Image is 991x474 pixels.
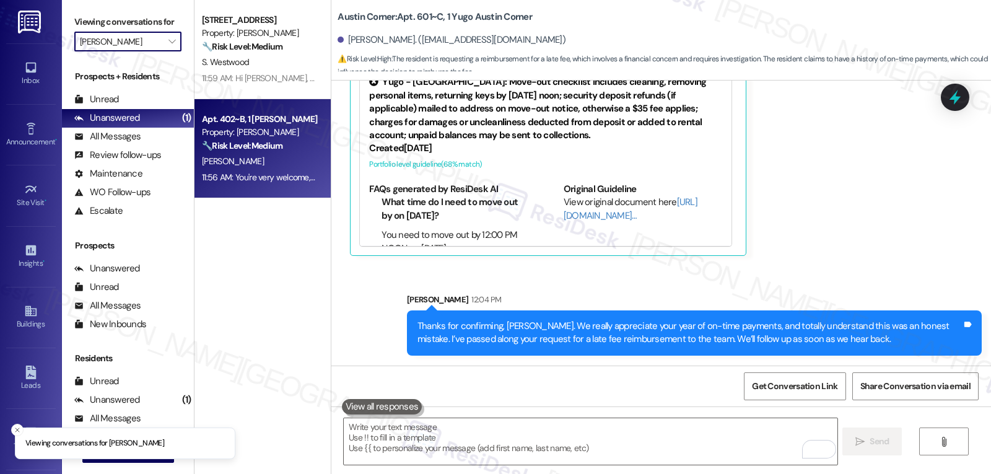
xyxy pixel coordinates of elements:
[202,156,264,167] span: [PERSON_NAME]
[202,172,754,183] div: 11:56 AM: You're very welcome, Shiv! Just a very quick update, the maintenance team has received ...
[74,130,141,143] div: All Messages
[744,372,845,400] button: Get Conversation Link
[338,53,991,79] span: : The resident is requesting a reimbursement for a late fee, which involves a financial concern a...
[870,435,889,448] span: Send
[344,418,837,465] textarea: To enrich screen reader interactions, please activate Accessibility in Grammarly extension settings
[74,204,123,217] div: Escalate
[179,108,194,128] div: (1)
[338,54,391,64] strong: ⚠️ Risk Level: High
[842,428,902,455] button: Send
[202,113,317,126] div: Apt. 402~B, 1 [PERSON_NAME]
[860,380,971,393] span: Share Conversation via email
[45,196,46,205] span: •
[74,93,119,106] div: Unread
[369,142,722,155] div: Created [DATE]
[202,41,282,52] strong: 🔧 Risk Level: Medium
[74,281,119,294] div: Unread
[338,11,532,24] b: Austin Corner: Apt. 601~C, 1 Yugo Austin Corner
[74,375,119,388] div: Unread
[468,293,501,306] div: 12:04 PM
[74,299,141,312] div: All Messages
[74,412,141,425] div: All Messages
[407,293,982,310] div: [PERSON_NAME]
[752,380,837,393] span: Get Conversation Link
[855,437,865,447] i: 
[202,14,317,27] div: [STREET_ADDRESS]
[6,423,56,456] a: Templates •
[564,196,723,222] div: View original document here
[382,229,528,255] li: You need to move out by 12:00 PM NOON on [DATE].
[369,76,722,142] div: Yugo - [GEOGRAPHIC_DATA]: Move-out checklist includes cleaning, removing personal items, returnin...
[74,318,146,331] div: New Inbounds
[74,262,140,275] div: Unanswered
[179,390,194,410] div: (1)
[382,196,528,222] li: What time do I need to move out by on [DATE]?
[55,136,57,144] span: •
[369,158,722,171] div: Portfolio level guideline ( 68 % match)
[18,11,43,33] img: ResiDesk Logo
[852,372,979,400] button: Share Conversation via email
[6,240,56,273] a: Insights •
[202,140,282,151] strong: 🔧 Risk Level: Medium
[417,320,962,346] div: Thanks for confirming, [PERSON_NAME]. We really appreciate your year of on-time payments, and tot...
[564,196,697,221] a: [URL][DOMAIN_NAME]…
[338,33,565,46] div: [PERSON_NAME]. ([EMAIL_ADDRESS][DOMAIN_NAME])
[43,257,45,266] span: •
[6,57,56,90] a: Inbox
[74,12,181,32] label: Viewing conversations for
[25,438,164,449] p: Viewing conversations for [PERSON_NAME]
[80,32,162,51] input: All communities
[369,183,498,195] b: FAQs generated by ResiDesk AI
[6,362,56,395] a: Leads
[939,437,948,447] i: 
[62,352,194,365] div: Residents
[6,179,56,213] a: Site Visit •
[74,149,161,162] div: Review follow-ups
[202,72,925,84] div: 11:59 AM: Hi [PERSON_NAME], thank you for confirming. I’ve noted that [PERSON_NAME] will be the o...
[62,70,194,83] div: Prospects + Residents
[74,167,142,180] div: Maintenance
[202,126,317,139] div: Property: [PERSON_NAME]
[62,239,194,252] div: Prospects
[168,37,175,46] i: 
[6,301,56,334] a: Buildings
[11,424,24,436] button: Close toast
[202,56,249,68] span: S. Westwood
[74,112,140,125] div: Unanswered
[74,393,140,406] div: Unanswered
[202,27,317,40] div: Property: [PERSON_NAME]
[74,186,151,199] div: WO Follow-ups
[564,183,637,195] b: Original Guideline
